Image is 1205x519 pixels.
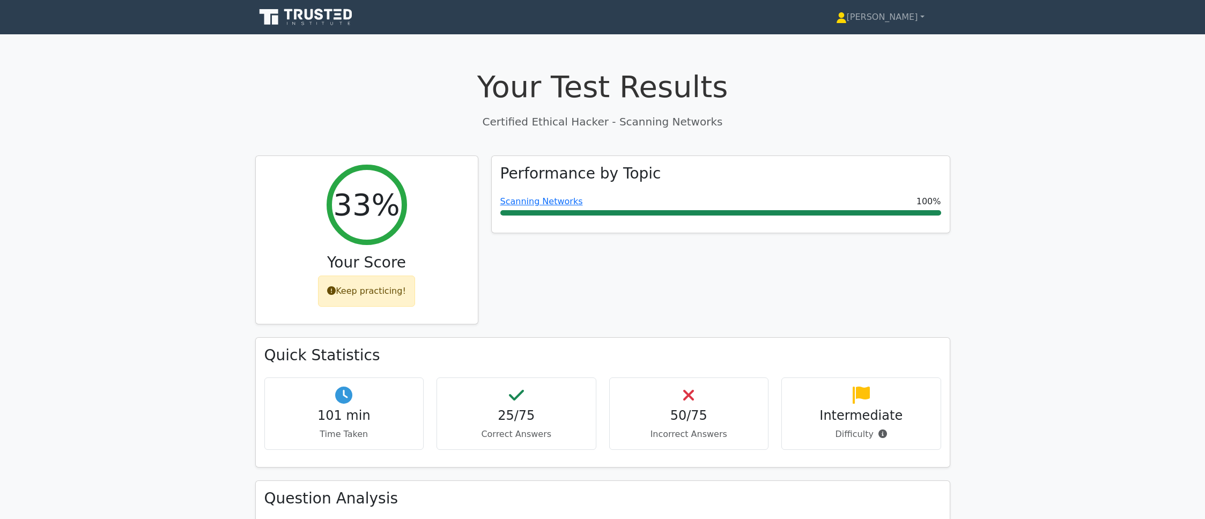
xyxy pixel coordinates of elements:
p: Incorrect Answers [618,428,760,441]
span: 100% [916,195,941,208]
h3: Your Score [264,254,469,272]
a: [PERSON_NAME] [810,6,950,28]
p: Time Taken [273,428,415,441]
p: Difficulty [790,428,932,441]
p: Correct Answers [446,428,587,441]
h1: Your Test Results [255,69,950,105]
h4: 50/75 [618,408,760,424]
a: Scanning Networks [500,196,583,206]
h3: Quick Statistics [264,346,941,365]
div: Keep practicing! [318,276,415,307]
h3: Question Analysis [264,490,941,508]
h3: Performance by Topic [500,165,661,183]
p: Certified Ethical Hacker - Scanning Networks [255,114,950,130]
h2: 33% [333,187,400,223]
h4: 25/75 [446,408,587,424]
h4: 101 min [273,408,415,424]
h4: Intermediate [790,408,932,424]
